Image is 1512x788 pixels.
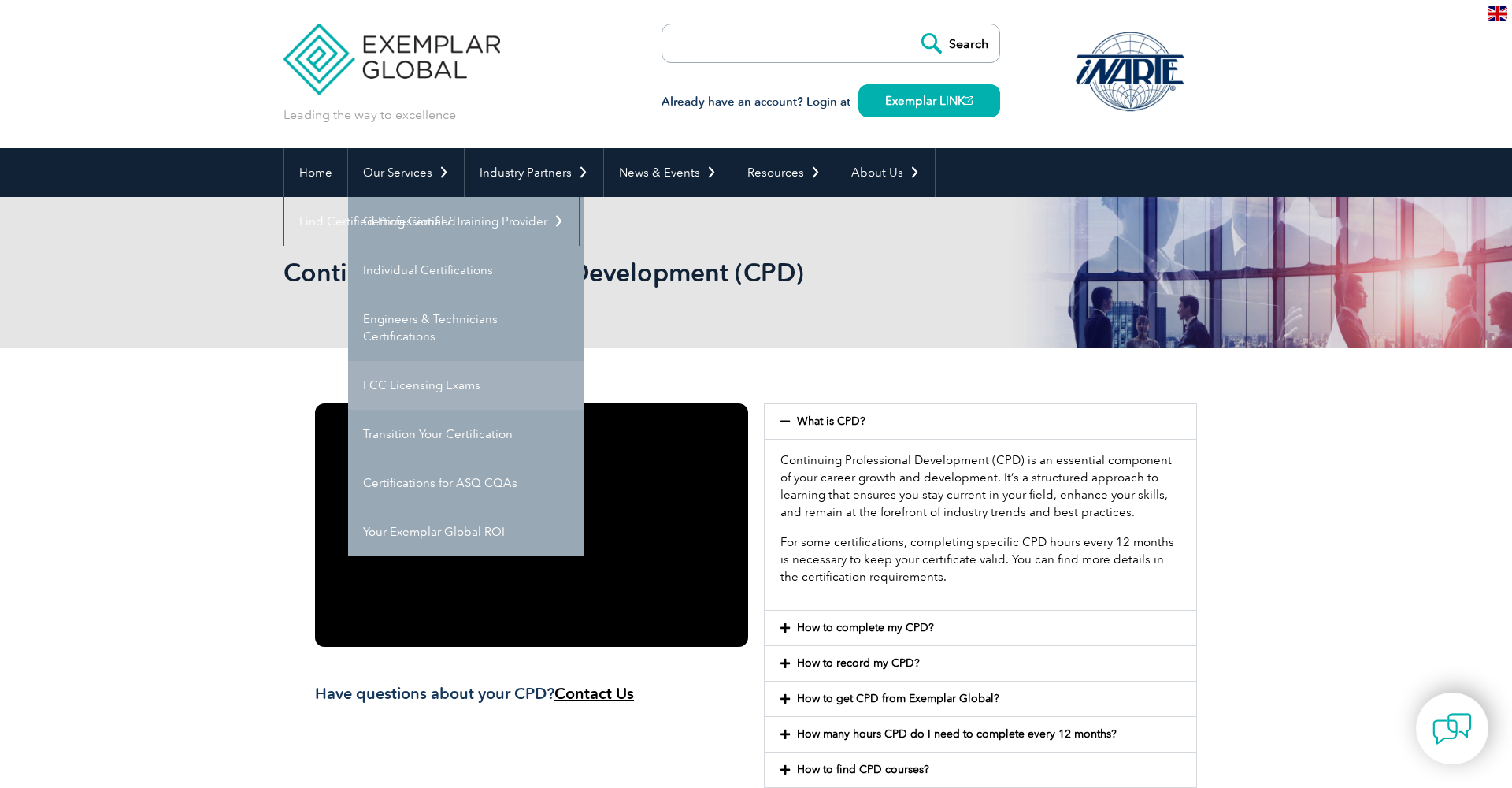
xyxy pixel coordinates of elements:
h3: Already have an account? Login at [661,92,1000,112]
p: For some certifications, completing specific CPD hours every 12 months is necessary to keep your ... [780,533,1180,585]
div: How to find CPD courses? [765,753,1196,787]
a: Your Exemplar Global ROI [348,507,584,556]
a: Find Certified Professional / Training Provider [284,197,579,246]
div: How to complete my CPD? [765,611,1196,645]
div: What is CPD? [765,404,1196,439]
a: FCC Licensing Exams [348,361,584,410]
div: How many hours CPD do I need to complete every 12 months? [765,717,1196,752]
iframe: Continuing Professional Development (CPD) [315,403,748,647]
div: How to get CPD from Exemplar Global? [765,682,1196,716]
a: Our Services [348,148,464,197]
div: How to record my CPD? [765,646,1196,681]
a: Home [284,148,347,197]
a: How to complete my CPD? [797,621,934,634]
p: Leading the way to excellence [283,106,456,124]
input: Search [913,24,999,62]
a: Transition Your Certification [348,410,584,459]
a: Engineers & Technicians Certifications [348,295,584,361]
a: How many hours CPD do I need to complete every 12 months? [797,727,1117,741]
img: en [1488,6,1507,21]
a: How to find CPD courses? [797,763,929,776]
div: What is CPD? [765,439,1196,610]
a: Individual Certifications [348,246,584,295]
a: Industry Partners [465,148,603,197]
img: open_square.png [965,96,973,105]
a: Contact Us [554,684,634,703]
a: Resources [732,148,836,197]
a: News & Events [604,148,732,197]
a: What is CPD? [797,414,865,428]
a: How to record my CPD? [797,656,920,670]
a: Certifications for ASQ CQAs [348,459,584,507]
a: How to get CPD from Exemplar Global? [797,692,999,705]
a: Exemplar LINK [858,84,1000,117]
img: contact-chat.png [1432,709,1472,749]
h3: Have questions about your CPD? [315,684,748,704]
p: Continuing Professional Development (CPD) is an essential component of your career growth and dev... [780,452,1180,521]
h2: Continuing Professional Development (CPD) [283,260,945,285]
a: About Us [836,148,935,197]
